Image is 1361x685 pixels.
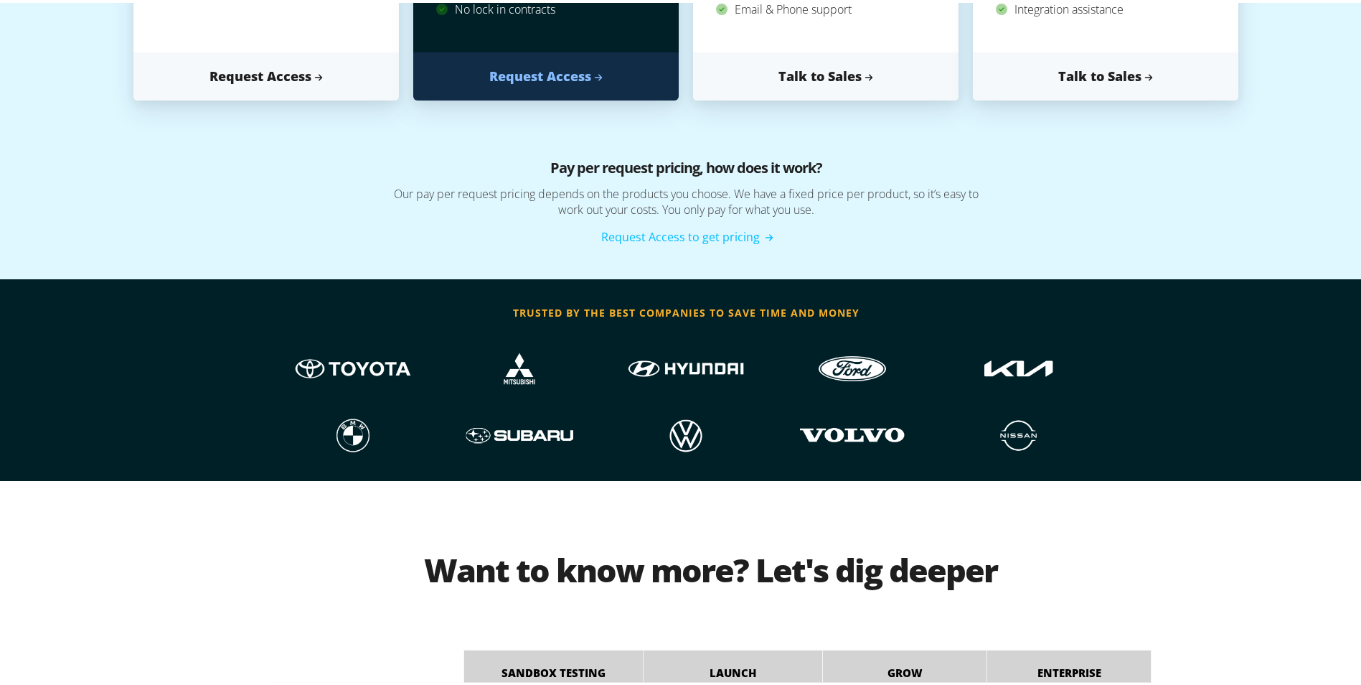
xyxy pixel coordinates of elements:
a: Request Access [133,50,399,98]
img: Kia logo [457,410,582,455]
h2: Want to know more? Let's dig deeper [270,524,1152,610]
a: Request Access [413,50,679,98]
h3: trusted by the best companies to save time and money [270,299,1102,321]
p: Our pay per request pricing depends on the products you choose. We have a fixed price per product... [291,183,1080,225]
img: Kia logo [790,410,915,455]
h3: Pay per request pricing, how does it work? [291,154,1080,183]
a: Request Access to get pricing [601,226,771,242]
a: Talk to Sales [693,50,959,98]
img: Kia logo [956,343,1081,388]
img: Ford logo [790,343,915,388]
img: Toyota logo [291,343,415,388]
a: Talk to Sales [973,50,1238,98]
img: Kia logo [956,410,1081,455]
img: Kia logo [623,410,748,455]
img: Hyundai logo [623,343,748,388]
img: Kia logo [291,410,415,455]
img: Mistubishi logo [457,343,582,388]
